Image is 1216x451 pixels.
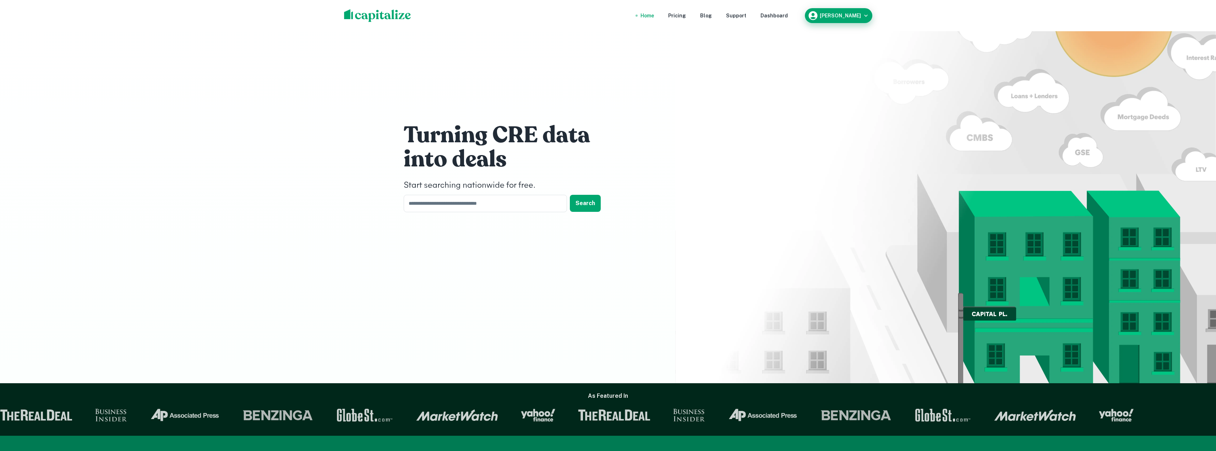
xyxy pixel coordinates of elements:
[668,12,686,20] a: Pricing
[84,409,116,422] img: Business Insider
[1087,409,1122,422] img: Yahoo Finance
[903,409,960,422] img: GlobeSt
[700,12,712,20] a: Blog
[344,9,411,22] img: capitalize-logo.png
[662,409,694,422] img: Business Insider
[588,392,628,400] h6: As Featured In
[404,179,617,192] h4: Start searching nationwide for free.
[325,409,382,422] img: GlobeSt
[509,409,544,422] img: Yahoo Finance
[404,145,617,174] h1: into deals
[231,409,302,422] img: Benzinga
[567,409,639,421] img: The Real Deal
[675,30,1216,413] img: ai-illustration.webp
[805,8,872,23] button: [PERSON_NAME]
[405,409,487,421] img: Market Watch
[404,121,617,149] h1: Turning CRE data
[640,12,654,20] a: Home
[809,409,880,422] img: Benzinga
[820,13,861,18] h6: [PERSON_NAME]
[138,409,208,422] img: Associated Press
[716,409,786,422] img: Associated Press
[726,12,746,20] a: Support
[760,12,788,20] a: Dashboard
[983,409,1065,421] img: Market Watch
[570,195,601,212] button: Search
